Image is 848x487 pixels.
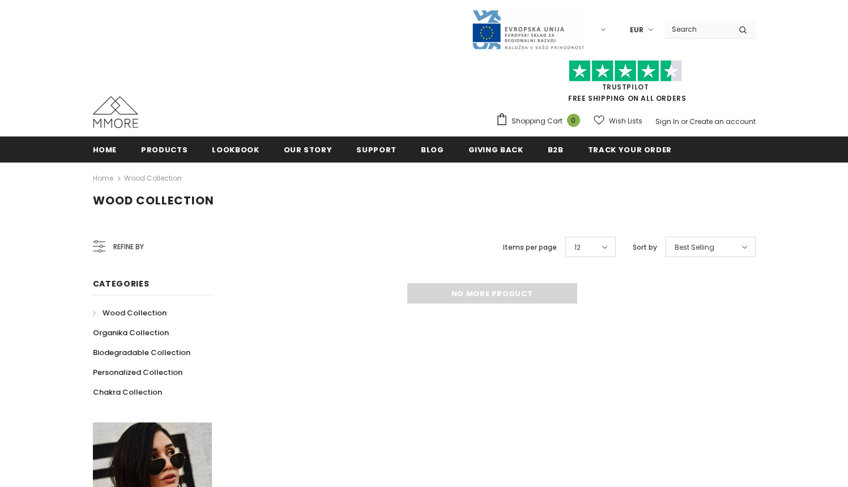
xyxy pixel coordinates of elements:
[496,65,756,103] span: FREE SHIPPING ON ALL ORDERS
[594,111,642,131] a: Wish Lists
[93,382,162,402] a: Chakra Collection
[212,144,259,155] span: Lookbook
[93,144,117,155] span: Home
[471,9,585,50] img: Javni Razpis
[574,242,581,253] span: 12
[609,116,642,127] span: Wish Lists
[675,242,714,253] span: Best Selling
[548,136,564,162] a: B2B
[284,144,333,155] span: Our Story
[93,327,169,338] span: Organika Collection
[141,144,188,155] span: Products
[630,24,644,36] span: EUR
[93,367,182,378] span: Personalized Collection
[212,136,259,162] a: Lookbook
[588,136,672,162] a: Track your order
[512,116,563,127] span: Shopping Cart
[93,387,162,398] span: Chakra Collection
[602,82,649,92] a: Trustpilot
[421,136,444,162] a: Blog
[93,193,214,208] span: Wood Collection
[356,136,397,162] a: support
[689,117,756,126] a: Create an account
[633,242,657,253] label: Sort by
[93,96,138,128] img: MMORE Cases
[141,136,188,162] a: Products
[468,136,523,162] a: Giving back
[93,343,190,362] a: Biodegradable Collection
[496,113,586,130] a: Shopping Cart 0
[468,144,523,155] span: Giving back
[569,60,682,82] img: Trust Pilot Stars
[356,144,397,155] span: support
[503,242,557,253] label: Items per page
[548,144,564,155] span: B2B
[567,114,580,127] span: 0
[93,278,150,289] span: Categories
[655,117,679,126] a: Sign In
[103,307,167,318] span: Wood Collection
[284,136,333,162] a: Our Story
[588,144,672,155] span: Track your order
[93,362,182,382] a: Personalized Collection
[124,173,182,183] a: Wood Collection
[421,144,444,155] span: Blog
[93,136,117,162] a: Home
[681,117,688,126] span: or
[93,323,169,343] a: Organika Collection
[93,347,190,358] span: Biodegradable Collection
[93,172,113,185] a: Home
[665,21,730,37] input: Search Site
[113,241,144,253] span: Refine by
[471,24,585,34] a: Javni Razpis
[93,303,167,323] a: Wood Collection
